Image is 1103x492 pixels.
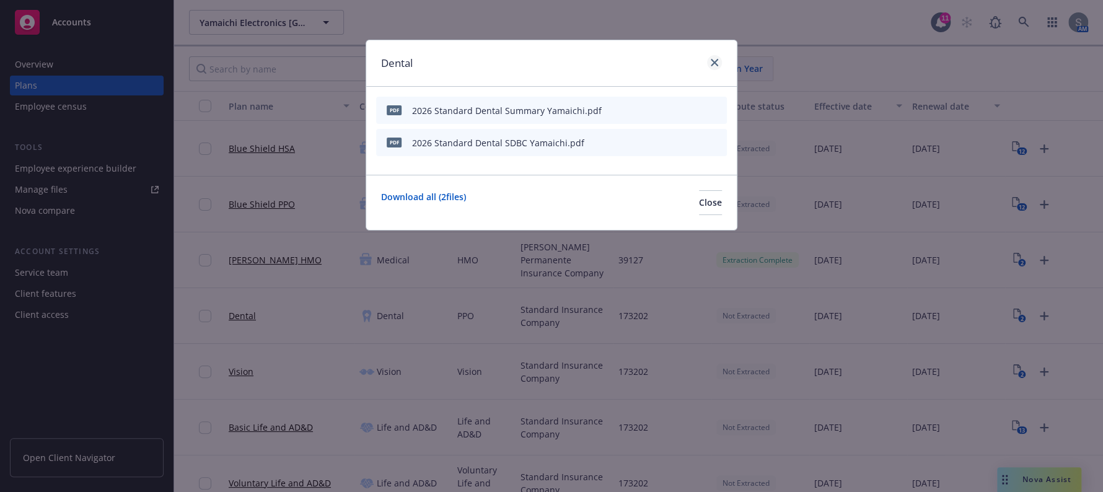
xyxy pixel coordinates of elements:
[671,134,681,152] button: download file
[646,134,661,152] button: start extraction
[691,102,702,120] button: preview file
[381,55,413,71] h1: Dental
[387,138,402,147] span: pdf
[412,136,584,149] div: 2026 Standard Dental SDBC Yamaichi.pdf
[712,134,722,152] button: archive file
[387,105,402,115] span: pdf
[699,190,722,215] button: Close
[707,55,722,70] a: close
[671,102,681,120] button: download file
[691,134,702,152] button: preview file
[699,196,722,208] span: Close
[646,102,661,120] button: start extraction
[712,102,722,120] button: archive file
[412,104,602,117] div: 2026 Standard Dental Summary Yamaichi.pdf
[381,190,466,215] a: Download all ( 2 files)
